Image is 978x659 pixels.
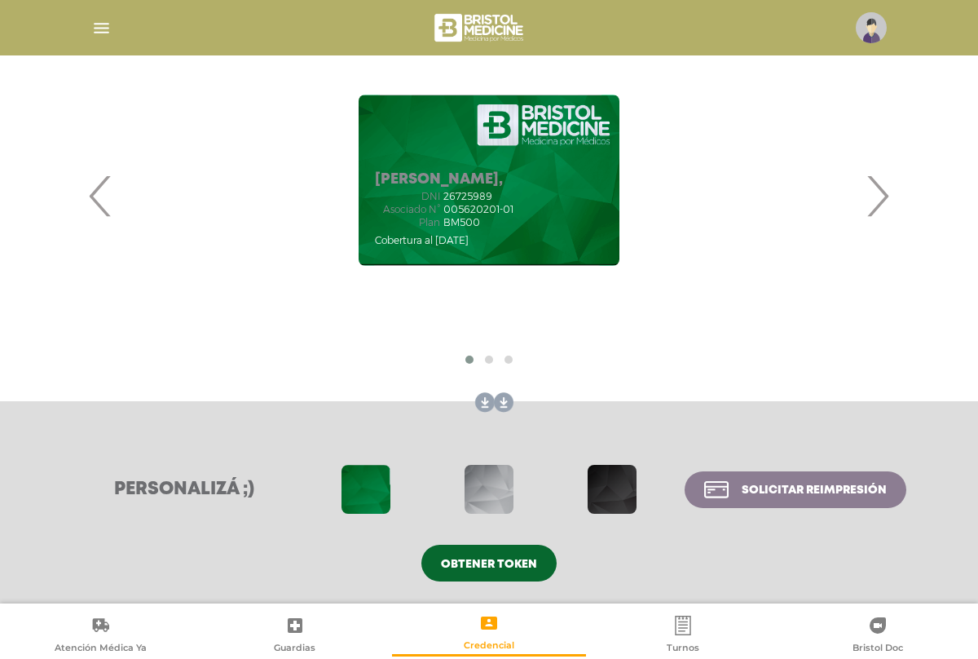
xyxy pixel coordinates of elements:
img: bristol-medicine-blanco.png [432,8,529,47]
a: Turnos [586,615,780,657]
a: Bristol Doc [781,615,975,657]
img: profile-placeholder.svg [856,12,887,43]
h5: [PERSON_NAME], [375,171,513,189]
span: DNI [375,191,440,202]
span: 005620201-01 [443,204,513,215]
h3: Personalizá ;) [72,479,297,500]
span: Turnos [667,642,699,657]
span: Atención Médica Ya [55,642,147,657]
span: Asociado N° [375,204,440,215]
span: Guardias [274,642,315,657]
span: Obtener token [441,559,537,570]
img: Cober_menu-lines-white.svg [91,18,112,38]
span: Plan [375,217,440,228]
span: BM500 [443,217,480,228]
span: Solicitar reimpresión [742,484,887,496]
a: Guardias [197,615,391,657]
span: Cobertura al [DATE] [375,234,469,246]
span: 26725989 [443,191,492,202]
a: Atención Médica Ya [3,615,197,657]
a: Solicitar reimpresión [685,471,906,508]
span: Next [861,152,893,240]
a: Credencial [392,613,586,654]
span: Bristol Doc [852,642,903,657]
span: Credencial [464,639,514,654]
a: Obtener token [421,545,557,582]
span: Previous [85,152,117,240]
